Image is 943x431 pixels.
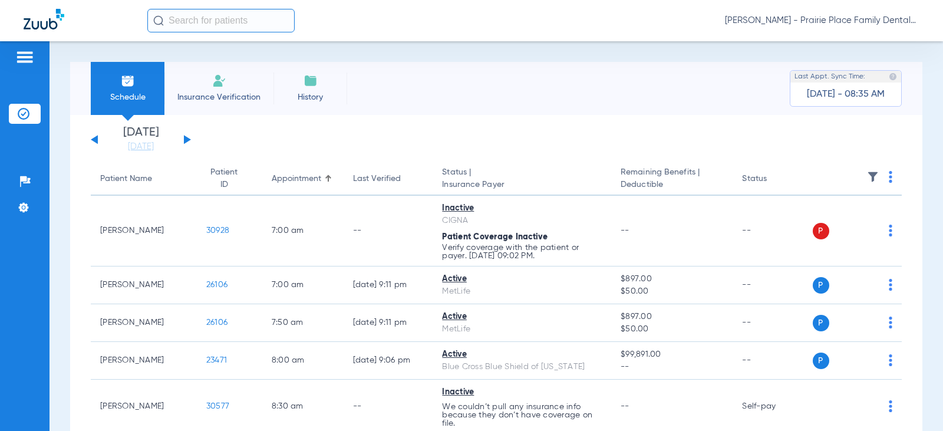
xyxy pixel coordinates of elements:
td: [PERSON_NAME] [91,342,197,380]
td: -- [733,304,812,342]
span: Schedule [100,91,156,103]
td: -- [344,196,433,267]
td: [PERSON_NAME] [91,196,197,267]
span: Last Appt. Sync Time: [794,71,865,83]
span: Patient Coverage Inactive [442,233,548,241]
td: 7:50 AM [262,304,344,342]
th: Status | [433,163,611,196]
img: group-dot-blue.svg [889,171,892,183]
td: 7:00 AM [262,196,344,267]
img: hamburger-icon [15,50,34,64]
th: Remaining Benefits | [611,163,733,196]
span: P [813,223,829,239]
th: Status [733,163,812,196]
div: Appointment [272,173,321,185]
img: Schedule [121,74,135,88]
td: [PERSON_NAME] [91,267,197,304]
span: $99,891.00 [621,348,723,361]
div: Last Verified [353,173,401,185]
img: group-dot-blue.svg [889,225,892,236]
span: $50.00 [621,285,723,298]
td: -- [733,196,812,267]
span: -- [621,361,723,373]
span: History [282,91,338,103]
a: [DATE] [105,141,176,153]
div: MetLife [442,285,602,298]
span: $897.00 [621,273,723,285]
td: 7:00 AM [262,267,344,304]
div: Active [442,311,602,323]
span: $50.00 [621,323,723,335]
div: Active [442,348,602,361]
span: $897.00 [621,311,723,323]
div: Patient Name [100,173,187,185]
td: [DATE] 9:11 PM [344,304,433,342]
span: P [813,315,829,331]
p: We couldn’t pull any insurance info because they don’t have coverage on file. [442,403,602,427]
span: -- [621,402,629,410]
div: Patient ID [206,166,242,191]
div: Last Verified [353,173,424,185]
div: Inactive [442,386,602,399]
img: group-dot-blue.svg [889,279,892,291]
img: group-dot-blue.svg [889,317,892,328]
span: 26106 [206,281,227,289]
td: -- [733,267,812,304]
img: Zuub Logo [24,9,64,29]
img: group-dot-blue.svg [889,400,892,412]
span: 23471 [206,356,227,364]
span: Insurance Payer [442,179,602,191]
td: [DATE] 9:06 PM [344,342,433,380]
img: History [304,74,318,88]
td: 8:00 AM [262,342,344,380]
div: Patient ID [206,166,253,191]
td: [PERSON_NAME] [91,304,197,342]
div: Appointment [272,173,334,185]
div: MetLife [442,323,602,335]
div: Inactive [442,202,602,215]
div: Patient Name [100,173,152,185]
span: P [813,353,829,369]
td: -- [733,342,812,380]
span: -- [621,226,629,235]
td: [DATE] 9:11 PM [344,267,433,304]
div: Active [442,273,602,285]
img: filter.svg [867,171,879,183]
div: CIGNA [442,215,602,227]
span: [DATE] - 08:35 AM [807,88,885,100]
li: [DATE] [105,127,176,153]
input: Search for patients [147,9,295,32]
span: P [813,277,829,294]
img: Manual Insurance Verification [212,74,226,88]
span: [PERSON_NAME] - Prairie Place Family Dental [725,15,919,27]
span: 30577 [206,402,229,410]
span: Insurance Verification [173,91,265,103]
p: Verify coverage with the patient or payer. [DATE] 09:02 PM. [442,244,602,260]
img: last sync help info [889,73,897,81]
img: Search Icon [153,15,164,26]
span: 26106 [206,318,227,327]
img: group-dot-blue.svg [889,354,892,366]
div: Blue Cross Blue Shield of [US_STATE] [442,361,602,373]
span: 30928 [206,226,229,235]
span: Deductible [621,179,723,191]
